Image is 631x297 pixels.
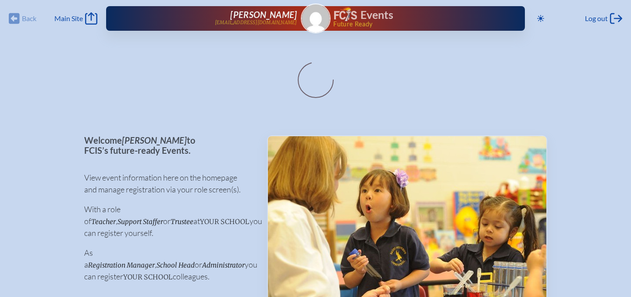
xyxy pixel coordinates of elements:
span: Log out [585,14,608,23]
span: your school [200,217,250,226]
a: [PERSON_NAME][EMAIL_ADDRESS][DOMAIN_NAME] [134,10,297,27]
p: [EMAIL_ADDRESS][DOMAIN_NAME] [215,20,297,25]
span: Registration Manager [88,261,155,269]
span: Main Site [54,14,83,23]
a: Main Site [54,12,97,25]
p: Welcome to FCIS’s future-ready Events. [84,135,253,155]
span: Administrator [202,261,245,269]
img: Gravatar [302,4,330,33]
span: Trustee [171,217,193,226]
span: School Head [157,261,195,269]
span: [PERSON_NAME] [122,135,187,145]
p: As a , or you can register colleagues. [84,247,253,283]
span: Support Staffer [118,217,163,226]
div: FCIS Events — Future ready [334,7,497,27]
span: your school [123,273,173,281]
p: With a role of , or at you can register yourself. [84,203,253,239]
p: View event information here on the homepage and manage registration via your role screen(s). [84,172,253,196]
span: Future Ready [333,21,497,27]
a: Gravatar [301,4,331,33]
span: [PERSON_NAME] [230,9,297,20]
span: Teacher [91,217,116,226]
